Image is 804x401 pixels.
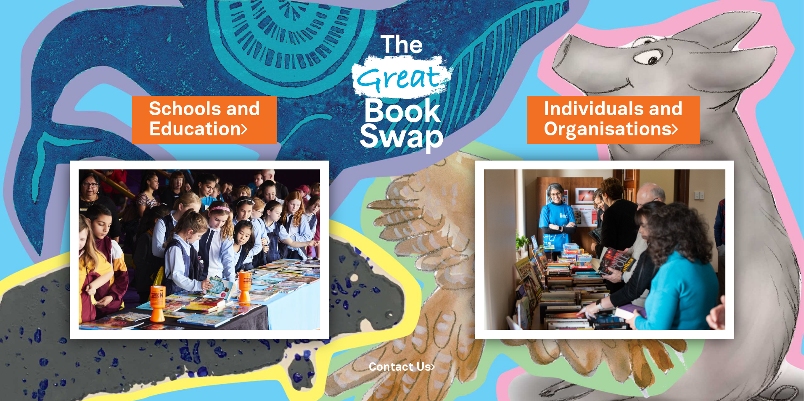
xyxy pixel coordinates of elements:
a: Individuals andOrganisations [544,96,683,143]
a: Schools andEducation [149,96,260,143]
img: Great Bookswap logo [341,10,463,171]
a: Contact Us [369,362,435,373]
img: Schools and Education [70,161,328,339]
img: Individuals and Organisations [475,161,734,339]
